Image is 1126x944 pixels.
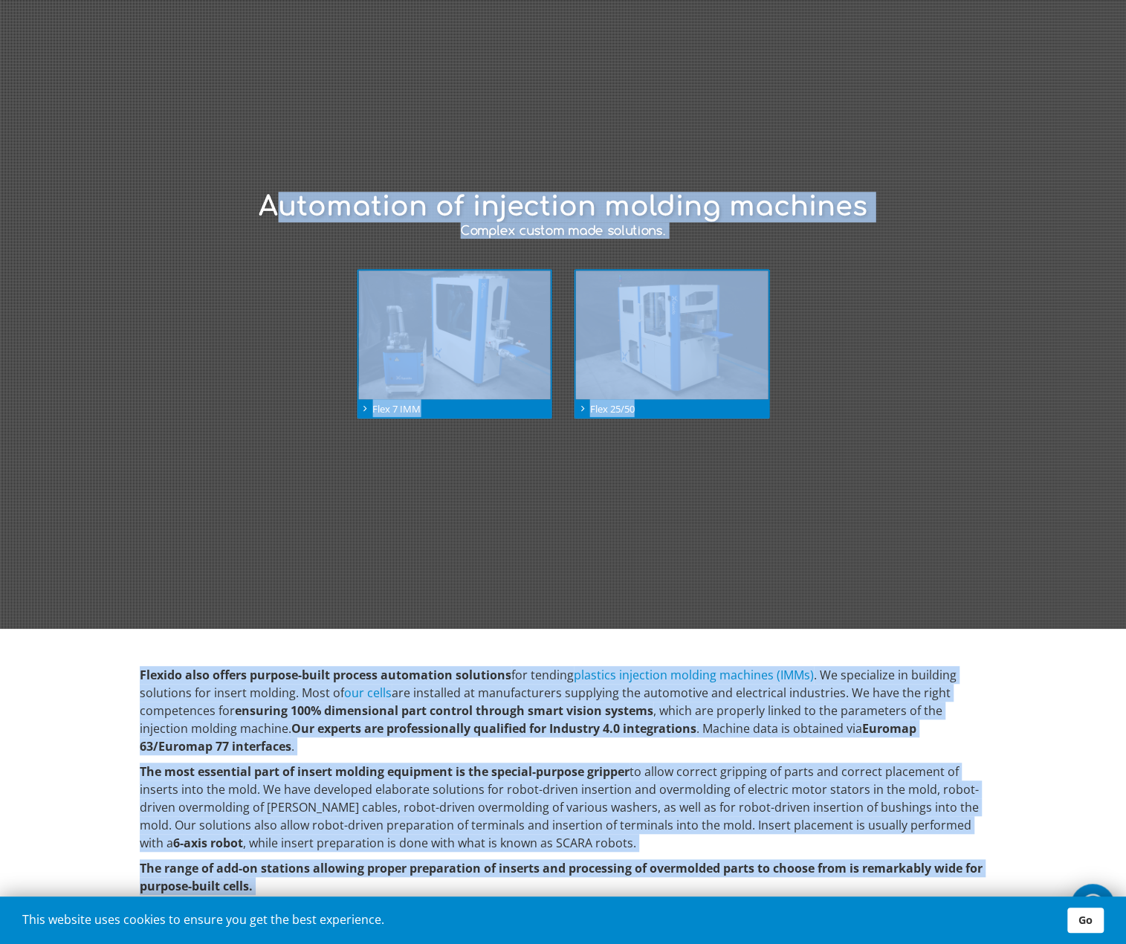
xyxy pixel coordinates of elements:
[140,667,511,683] strong: Flexido also offers purpose-built process automation solutions
[574,667,814,683] a: plastics injection molding machines (IMMs)
[140,720,916,754] strong: Euromap 63/Euromap 77 interfaces
[291,720,696,737] strong: Our experts are professionally qualified for Industry 4.0 integrations
[576,271,769,399] img: FLEX 25/50
[140,763,630,780] strong: The most essential part of insert molding equipment is the special-purpose gripper
[344,685,392,701] a: our cells
[358,271,551,416] a: Flex 7 IMM
[140,666,987,755] p: for tending . We specialize in building solutions for insert molding. Most of are installed at ma...
[235,702,653,719] strong: ensuring 100% dimensional part control through smart vision systems
[358,271,551,399] img: Flex 7 IMM
[1078,891,1107,919] img: whatsapp_icon_white.svg
[576,271,769,416] a: Flex 25/50
[1067,908,1104,933] a: Go
[140,763,987,852] p: to allow correct gripping of parts and correct placement of inserts into the mold. We have develo...
[173,835,243,851] strong: 6-axis robot
[140,860,983,894] strong: The range of add-on stations allowing proper preparation of inserts and processing of overmolded ...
